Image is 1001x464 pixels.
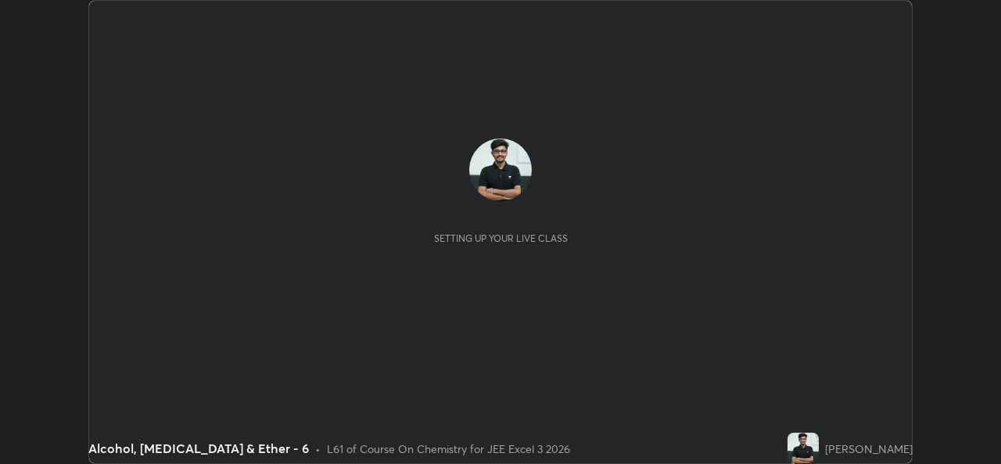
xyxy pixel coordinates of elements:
div: Alcohol, [MEDICAL_DATA] & Ether - 6 [88,439,309,458]
div: L61 of Course On Chemistry for JEE Excel 3 2026 [327,441,570,457]
img: 588ed0d5aa0a4b34b0f6ce6dfa894284.jpg [788,433,819,464]
img: 588ed0d5aa0a4b34b0f6ce6dfa894284.jpg [469,138,532,201]
div: [PERSON_NAME] [825,441,913,457]
div: • [315,441,321,457]
div: Setting up your live class [434,232,568,244]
